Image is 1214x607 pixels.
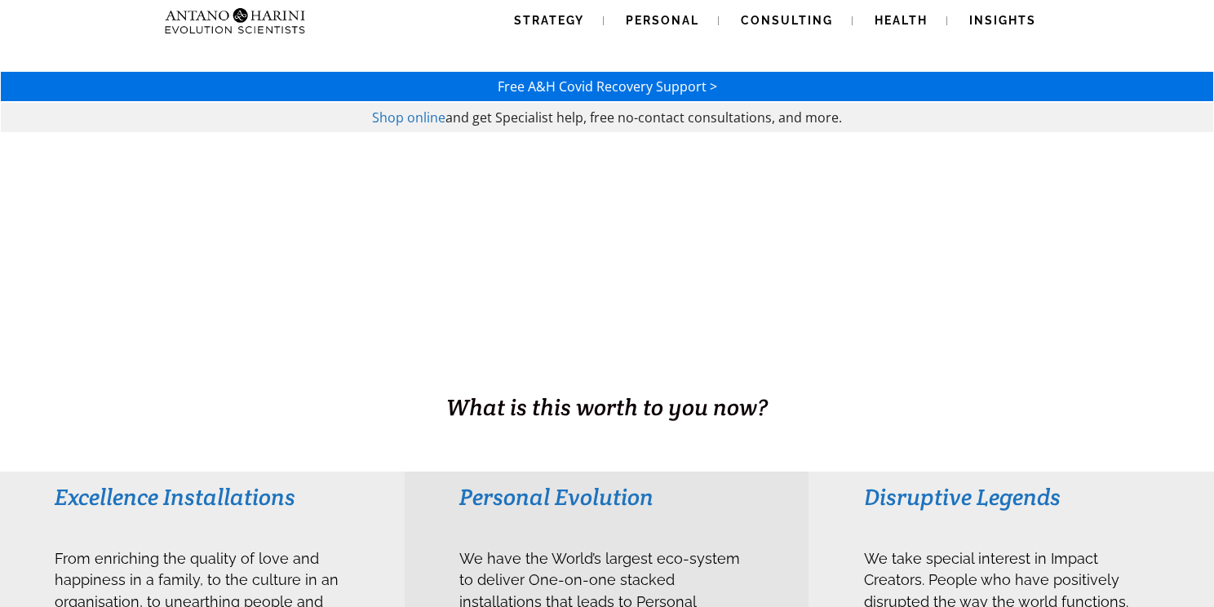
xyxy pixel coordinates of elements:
[446,392,768,422] span: What is this worth to you now?
[445,109,842,126] span: and get Specialist help, free no-contact consultations, and more.
[514,14,584,27] span: Strategy
[459,482,754,512] h3: Personal Evolution
[864,482,1159,512] h3: Disruptive Legends
[2,357,1212,391] h1: BUSINESS. HEALTH. Family. Legacy
[498,78,717,95] a: Free A&H Covid Recovery Support >
[741,14,833,27] span: Consulting
[55,482,349,512] h3: Excellence Installations
[626,14,699,27] span: Personal
[969,14,1036,27] span: Insights
[875,14,928,27] span: Health
[372,109,445,126] a: Shop online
